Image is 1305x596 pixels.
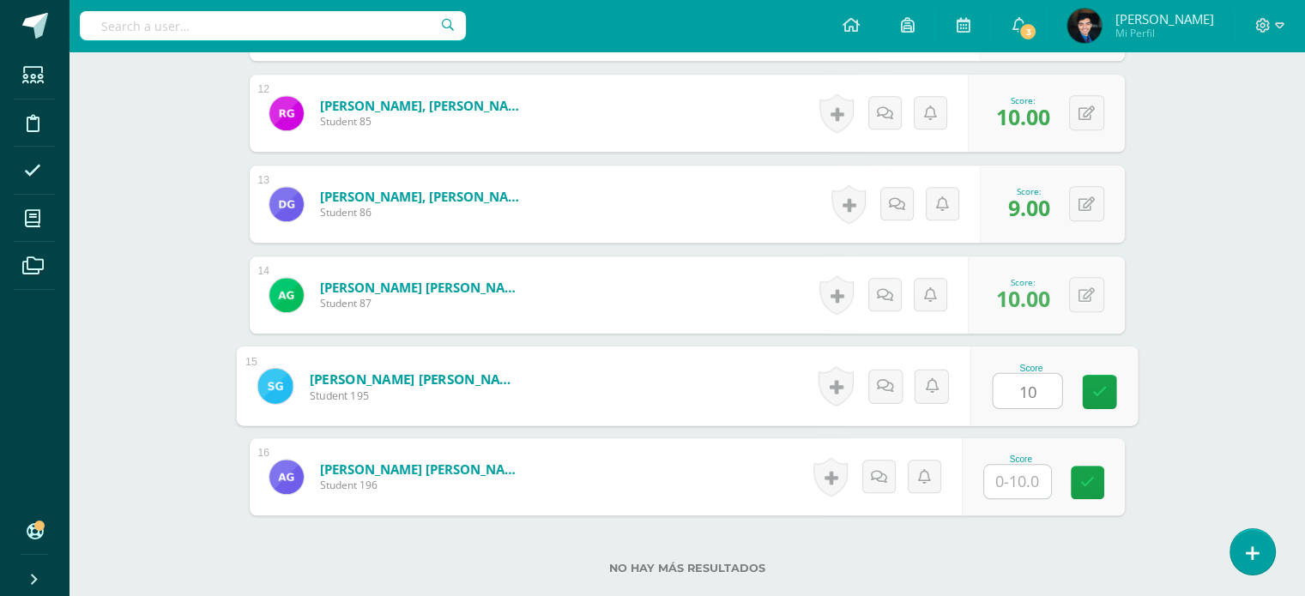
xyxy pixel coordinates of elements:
a: [PERSON_NAME] [PERSON_NAME] [320,461,526,478]
img: 6e7f9eaca34ebf24f5a660d2991bb177.png [1067,9,1102,43]
span: 3 [1018,22,1037,41]
a: [PERSON_NAME], [PERSON_NAME] [320,188,526,205]
span: 10.00 [996,102,1050,131]
span: 9.00 [1008,193,1050,222]
span: Student 85 [320,114,526,129]
input: 0-10.0 [993,374,1061,408]
a: [PERSON_NAME] [PERSON_NAME] [309,370,521,388]
img: 56c4a922955197d3734607d5c3ced602.png [269,187,304,221]
img: c258e8c1e4c0e54981bf318810a32cac.png [269,278,304,312]
span: [PERSON_NAME] [1115,10,1213,27]
div: Score [983,455,1059,464]
input: Search a user… [80,11,466,40]
span: Student 196 [320,478,526,492]
a: [PERSON_NAME] [PERSON_NAME] [320,279,526,296]
span: Mi Perfil [1115,26,1213,40]
span: 10.00 [996,284,1050,313]
img: b2e0c37c40f145ceaff8fe79cf7b51ba.png [269,460,304,494]
div: Score: [1008,185,1050,197]
span: Student 195 [309,388,521,403]
div: Score: [996,94,1050,106]
input: 0-10.0 [984,465,1051,498]
span: Student 86 [320,205,526,220]
a: [PERSON_NAME], [PERSON_NAME] [320,97,526,114]
div: Score [992,363,1070,372]
div: Score: [996,276,1050,288]
span: Student 87 [320,296,526,310]
img: 86d3a9f8bcd122a5a5aa46ecb3787ecd.png [269,96,304,130]
img: f59bf058c886b17250b421d67a6c7743.png [257,368,293,403]
label: No hay más resultados [250,562,1125,575]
